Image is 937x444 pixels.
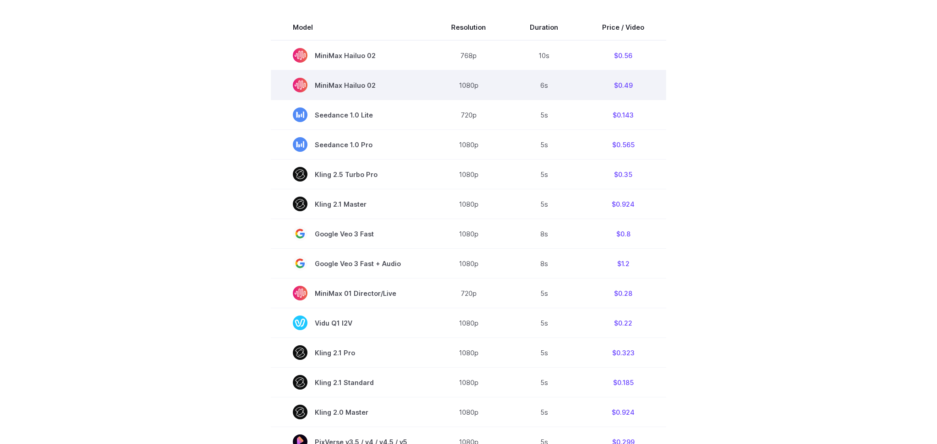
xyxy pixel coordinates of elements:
[429,249,508,278] td: 1080p
[508,397,580,427] td: 5s
[293,345,407,360] span: Kling 2.1 Pro
[508,70,580,100] td: 6s
[429,130,508,160] td: 1080p
[508,219,580,249] td: 8s
[508,338,580,368] td: 5s
[429,338,508,368] td: 1080p
[508,160,580,189] td: 5s
[508,15,580,40] th: Duration
[580,130,666,160] td: $0.565
[429,189,508,219] td: 1080p
[508,40,580,70] td: 10s
[293,167,407,182] span: Kling 2.5 Turbo Pro
[429,219,508,249] td: 1080p
[293,48,407,63] span: MiniMax Hailuo 02
[293,316,407,330] span: Vidu Q1 I2V
[580,397,666,427] td: $0.924
[580,308,666,338] td: $0.22
[508,100,580,130] td: 5s
[293,137,407,152] span: Seedance 1.0 Pro
[429,70,508,100] td: 1080p
[429,368,508,397] td: 1080p
[580,40,666,70] td: $0.56
[429,308,508,338] td: 1080p
[580,338,666,368] td: $0.323
[580,278,666,308] td: $0.28
[508,308,580,338] td: 5s
[293,405,407,419] span: Kling 2.0 Master
[580,160,666,189] td: $0.35
[429,40,508,70] td: 768p
[429,160,508,189] td: 1080p
[508,278,580,308] td: 5s
[580,15,666,40] th: Price / Video
[508,130,580,160] td: 5s
[580,368,666,397] td: $0.185
[580,249,666,278] td: $1.2
[293,286,407,300] span: MiniMax 01 Director/Live
[429,100,508,130] td: 720p
[293,256,407,271] span: Google Veo 3 Fast + Audio
[580,189,666,219] td: $0.924
[293,107,407,122] span: Seedance 1.0 Lite
[580,70,666,100] td: $0.49
[293,197,407,211] span: Kling 2.1 Master
[508,249,580,278] td: 8s
[293,78,407,92] span: MiniMax Hailuo 02
[580,219,666,249] td: $0.8
[429,15,508,40] th: Resolution
[293,375,407,390] span: Kling 2.1 Standard
[580,100,666,130] td: $0.143
[429,397,508,427] td: 1080p
[508,368,580,397] td: 5s
[508,189,580,219] td: 5s
[293,226,407,241] span: Google Veo 3 Fast
[429,278,508,308] td: 720p
[271,15,429,40] th: Model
